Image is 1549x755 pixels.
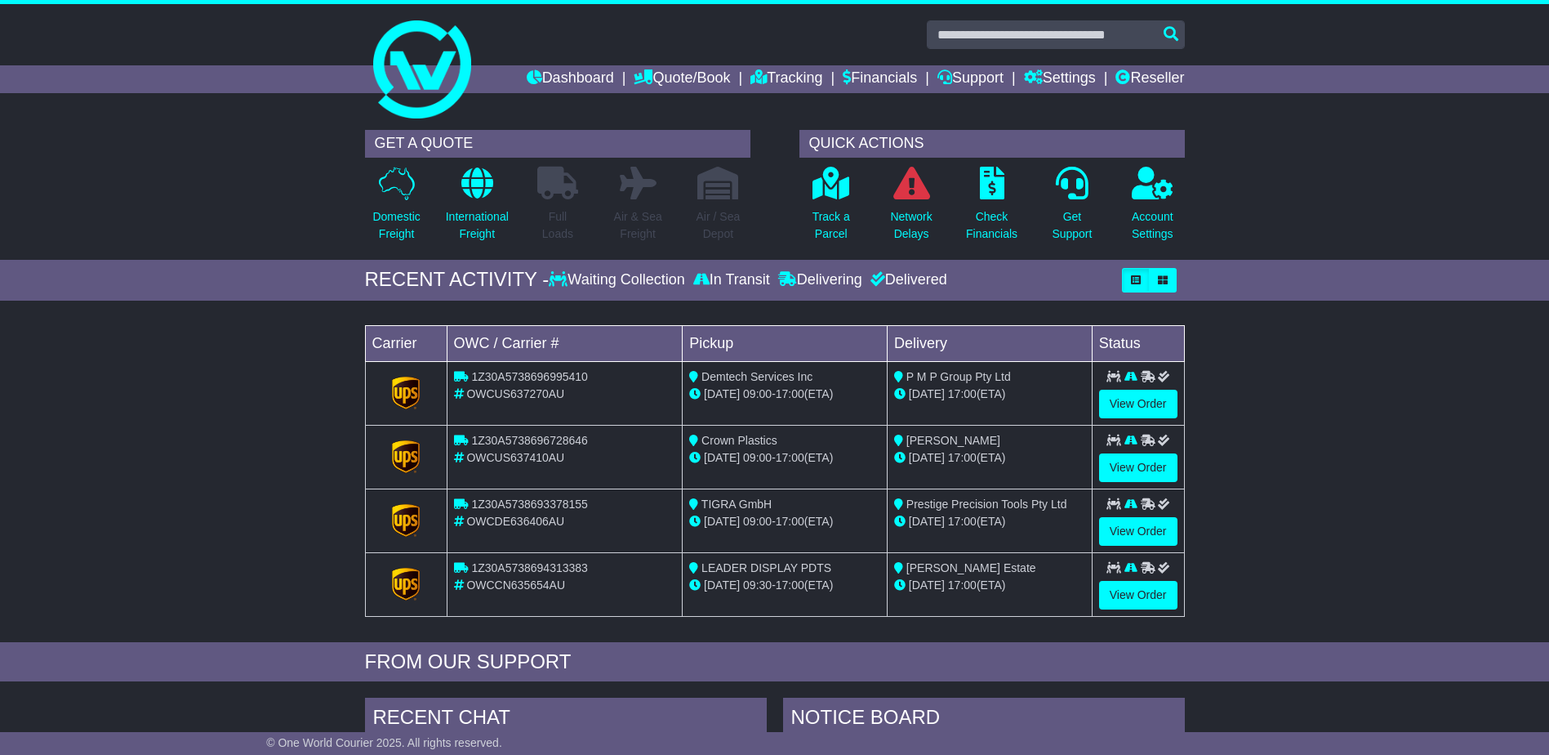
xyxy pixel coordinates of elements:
span: [DATE] [909,387,945,400]
a: Tracking [750,65,822,93]
div: In Transit [689,271,774,289]
a: View Order [1099,517,1177,546]
img: GetCarrierServiceLogo [392,440,420,473]
div: - (ETA) [689,386,880,403]
span: 17:00 [776,451,804,464]
span: [DATE] [909,515,945,528]
div: (ETA) [894,386,1085,403]
div: - (ETA) [689,449,880,467]
div: Delivering [774,271,866,289]
span: OWCUS637410AU [466,451,564,464]
span: [DATE] [704,579,740,592]
div: NOTICE BOARD [783,698,1185,742]
span: 1Z30A5738696728646 [471,434,587,447]
span: TIGRA GmbH [701,498,772,511]
span: 17:00 [776,579,804,592]
div: Delivered [866,271,947,289]
span: 1Z30A5738694313383 [471,561,587,574]
div: RECENT ACTIVITY - [365,268,550,292]
img: GetCarrierServiceLogo [392,377,420,409]
a: InternationalFreight [445,166,510,252]
div: (ETA) [894,449,1085,467]
span: © One World Courier 2025. All rights reserved. [266,736,502,749]
p: Air / Sea Depot [697,208,741,243]
span: 09:00 [743,515,772,528]
div: - (ETA) [689,513,880,530]
td: Delivery [887,325,1092,361]
img: GetCarrierServiceLogo [392,568,420,601]
span: 09:00 [743,451,772,464]
a: Track aParcel [812,166,851,252]
span: [DATE] [704,387,740,400]
a: Quote/Book [634,65,730,93]
span: 17:00 [948,387,977,400]
span: 17:00 [948,579,977,592]
span: 17:00 [948,451,977,464]
a: Settings [1024,65,1096,93]
div: FROM OUR SUPPORT [365,650,1185,674]
p: Domestic Freight [372,208,420,243]
td: OWC / Carrier # [447,325,683,361]
span: Demtech Services Inc [701,370,812,383]
div: GET A QUOTE [365,130,750,158]
span: Crown Plastics [701,434,777,447]
p: Get Support [1052,208,1092,243]
div: (ETA) [894,513,1085,530]
p: International Freight [446,208,509,243]
a: DomesticFreight [372,166,421,252]
span: 1Z30A5738693378155 [471,498,587,511]
span: [DATE] [909,579,945,592]
span: [DATE] [909,451,945,464]
a: AccountSettings [1131,166,1174,252]
span: 1Z30A5738696995410 [471,370,587,383]
span: 17:00 [776,515,804,528]
span: LEADER DISPLAY PDTS [701,561,831,574]
span: OWCDE636406AU [466,515,564,528]
div: Waiting Collection [549,271,688,289]
a: NetworkDelays [889,166,933,252]
span: Prestige Precision Tools Pty Ltd [906,498,1067,511]
td: Status [1092,325,1184,361]
span: OWCUS637270AU [466,387,564,400]
p: Check Financials [966,208,1017,243]
a: View Order [1099,390,1177,418]
a: GetSupport [1051,166,1093,252]
p: Track a Parcel [812,208,850,243]
span: [PERSON_NAME] [906,434,1000,447]
a: Reseller [1115,65,1184,93]
div: RECENT CHAT [365,698,767,742]
span: 09:00 [743,387,772,400]
div: - (ETA) [689,577,880,594]
span: OWCCN635654AU [466,579,565,592]
div: (ETA) [894,577,1085,594]
td: Carrier [365,325,447,361]
span: [DATE] [704,451,740,464]
a: Dashboard [527,65,614,93]
p: Air & Sea Freight [614,208,662,243]
span: P M P Group Pty Ltd [906,370,1011,383]
td: Pickup [683,325,888,361]
div: QUICK ACTIONS [799,130,1185,158]
span: 09:30 [743,579,772,592]
p: Full Loads [537,208,578,243]
p: Network Delays [890,208,932,243]
span: [DATE] [704,515,740,528]
span: 17:00 [776,387,804,400]
p: Account Settings [1132,208,1173,243]
a: CheckFinancials [965,166,1018,252]
a: Financials [843,65,917,93]
span: 17:00 [948,515,977,528]
img: GetCarrierServiceLogo [392,504,420,537]
a: Support [937,65,1004,93]
span: [PERSON_NAME] Estate [906,561,1036,574]
a: View Order [1099,453,1177,482]
a: View Order [1099,581,1177,610]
